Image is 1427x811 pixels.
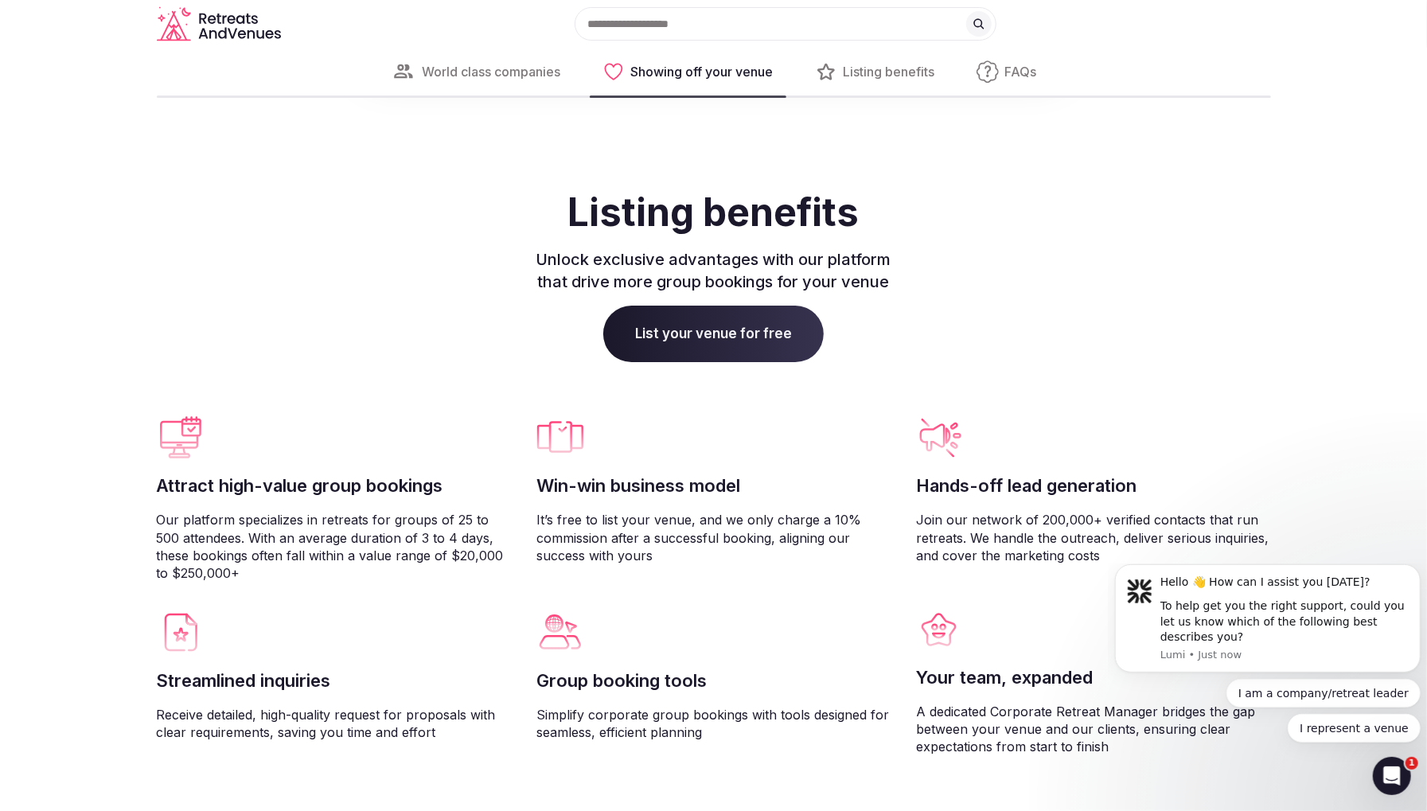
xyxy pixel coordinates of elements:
h3: Your team, expanded [916,665,1270,690]
h3: Hands-off lead generation [916,474,1270,498]
a: List your venue for free [603,326,824,341]
span: World class companies [423,63,561,80]
button: FAQs [964,48,1050,96]
button: Showing off your venue [590,48,786,96]
p: Simplify corporate group bookings with tools designed for seamless, efficient planning [536,706,891,742]
span: List your venue for free [603,306,824,363]
h3: Group booking tools [536,669,891,693]
p: Our platform specializes in retreats for groups of 25 to 500 attendees. With an average duration ... [157,511,511,583]
button: World class companies [378,48,574,96]
a: Visit the homepage [157,6,284,42]
span: FAQs [1005,63,1037,80]
p: A dedicated Corporate Retreat Manager bridges the gap between your venue and our clients, ensurin... [916,703,1270,756]
p: Unlock exclusive advantages with our platform that drive more group bookings for your venue [536,248,892,293]
span: Showing off your venue [631,63,774,80]
h2: Listing benefits [568,189,860,236]
p: Receive detailed, high-quality request for proposals with clear requirements, saving you time and... [157,706,511,742]
span: Listing benefits [844,63,935,80]
h3: Win-win business model [536,474,891,498]
h3: Attract high-value group bookings [157,474,511,498]
svg: Retreats and Venues company logo [157,6,284,42]
iframe: Intercom live chat [1373,757,1411,795]
iframe: Intercom notifications message [1109,564,1427,768]
h3: Streamlined inquiries [157,669,511,693]
p: Join our network of 200,000+ verified contacts that run retreats. We handle the outreach, deliver... [916,511,1270,564]
button: Listing benefits [802,48,948,96]
p: It’s free to list your venue, and we only charge a 10% commission after a successful booking, ali... [536,511,891,564]
span: 1 [1406,757,1418,770]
